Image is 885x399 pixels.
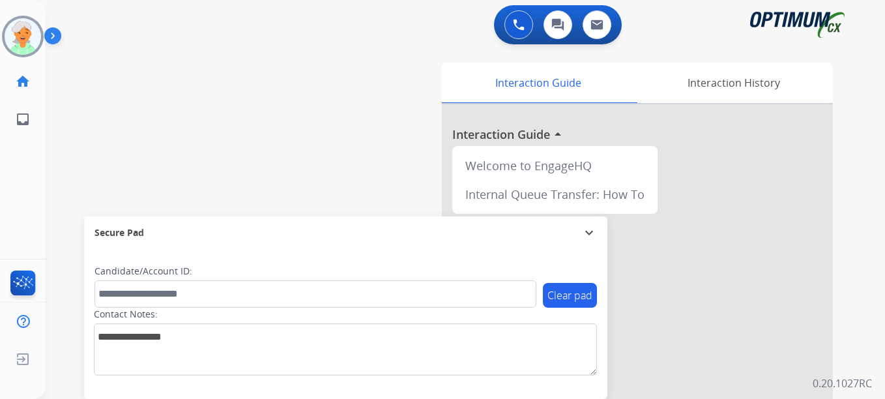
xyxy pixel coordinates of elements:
span: Secure Pad [94,226,144,239]
img: avatar [5,18,41,55]
label: Contact Notes: [94,308,158,321]
mat-icon: inbox [15,111,31,127]
button: Clear pad [543,283,597,308]
mat-icon: expand_more [581,225,597,241]
div: Interaction History [634,63,833,103]
div: Internal Queue Transfer: How To [457,180,652,209]
div: Interaction Guide [442,63,634,103]
label: Candidate/Account ID: [94,265,192,278]
mat-icon: home [15,74,31,89]
p: 0.20.1027RC [813,376,872,391]
div: Welcome to EngageHQ [457,151,652,180]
